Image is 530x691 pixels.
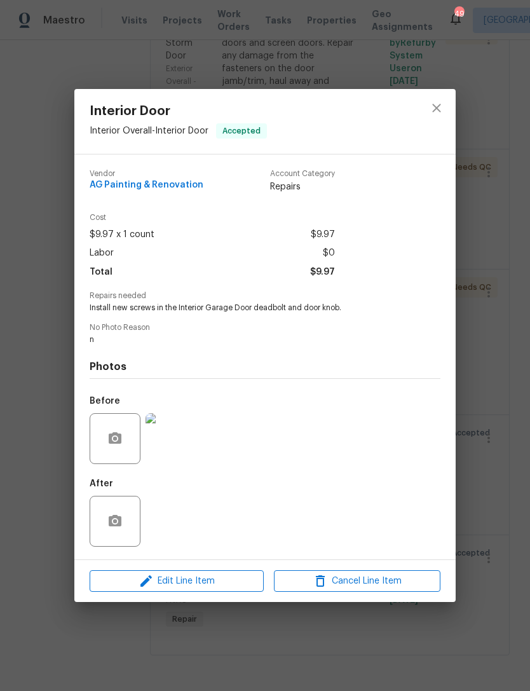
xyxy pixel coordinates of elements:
span: No Photo Reason [90,324,440,332]
span: Install new screws in the Interior Garage Door deadbolt and door knob. [90,303,405,313]
span: $9.97 [310,263,335,282]
button: Edit Line Item [90,570,264,592]
span: Cost [90,214,335,222]
span: $9.97 x 1 count [90,226,154,244]
button: close [421,93,452,123]
span: Cancel Line Item [278,573,437,589]
div: 49 [454,8,463,20]
span: Interior Overall - Interior Door [90,127,208,135]
span: Vendor [90,170,203,178]
span: Accepted [217,125,266,137]
h5: Before [90,397,120,406]
span: Account Category [270,170,335,178]
h4: Photos [90,360,440,373]
span: Labor [90,244,114,263]
button: Cancel Line Item [274,570,440,592]
h5: After [90,479,113,488]
span: Repairs [270,181,335,193]
span: Repairs needed [90,292,440,300]
span: AG Painting & Renovation [90,181,203,190]
span: Total [90,263,112,282]
span: $0 [323,244,335,263]
span: $9.97 [311,226,335,244]
span: Interior Door [90,104,267,118]
span: Edit Line Item [93,573,260,589]
span: n [90,334,405,345]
